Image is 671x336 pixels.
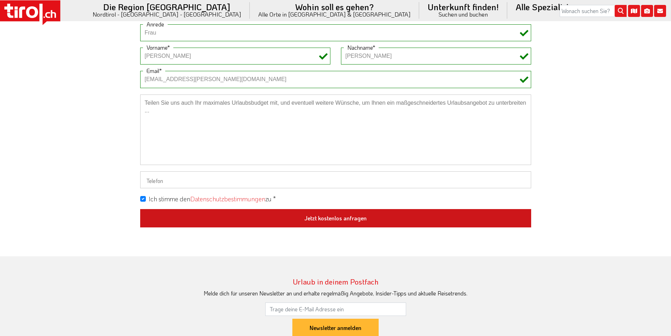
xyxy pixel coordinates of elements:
a: Datenschutzbestimmungen [190,195,265,203]
button: Jetzt kostenlos anfragen [140,209,531,227]
div: Melde dich für unseren Newsletter an und erhalte regelmäßig Angebote, Insider-Tipps und aktuelle ... [140,289,531,297]
h3: Urlaub in deinem Postfach [140,277,531,286]
i: Karte öffnen [628,5,640,17]
i: Fotogalerie [641,5,653,17]
small: Nordtirol - [GEOGRAPHIC_DATA] - [GEOGRAPHIC_DATA] [93,11,241,17]
i: Kontakt [654,5,666,17]
small: Suchen und buchen [428,11,499,17]
small: Alle Orte in [GEOGRAPHIC_DATA] & [GEOGRAPHIC_DATA] [258,11,411,17]
label: Ich stimme den zu * [149,195,276,203]
input: Wonach suchen Sie? [560,5,627,17]
input: Trage deine E-Mail Adresse ein [265,303,406,316]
